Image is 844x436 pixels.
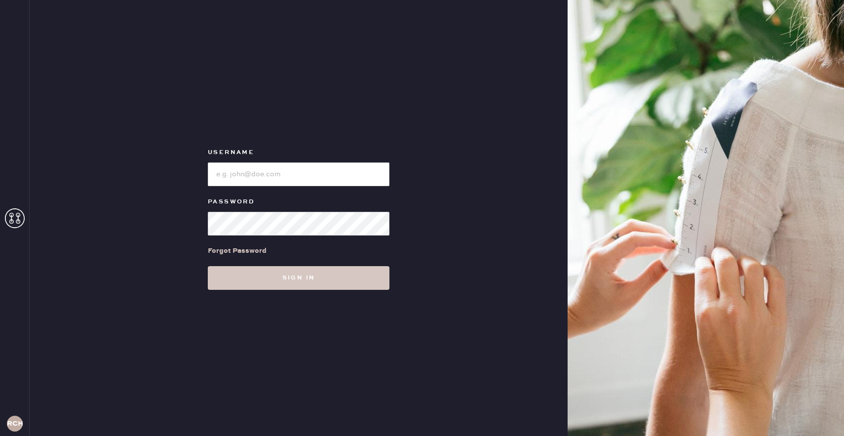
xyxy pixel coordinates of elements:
[208,147,389,159] label: Username
[7,420,23,427] h3: RCHA
[208,162,389,186] input: e.g. john@doe.com
[208,266,389,290] button: Sign in
[208,245,267,256] div: Forgot Password
[208,196,389,208] label: Password
[208,236,267,266] a: Forgot Password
